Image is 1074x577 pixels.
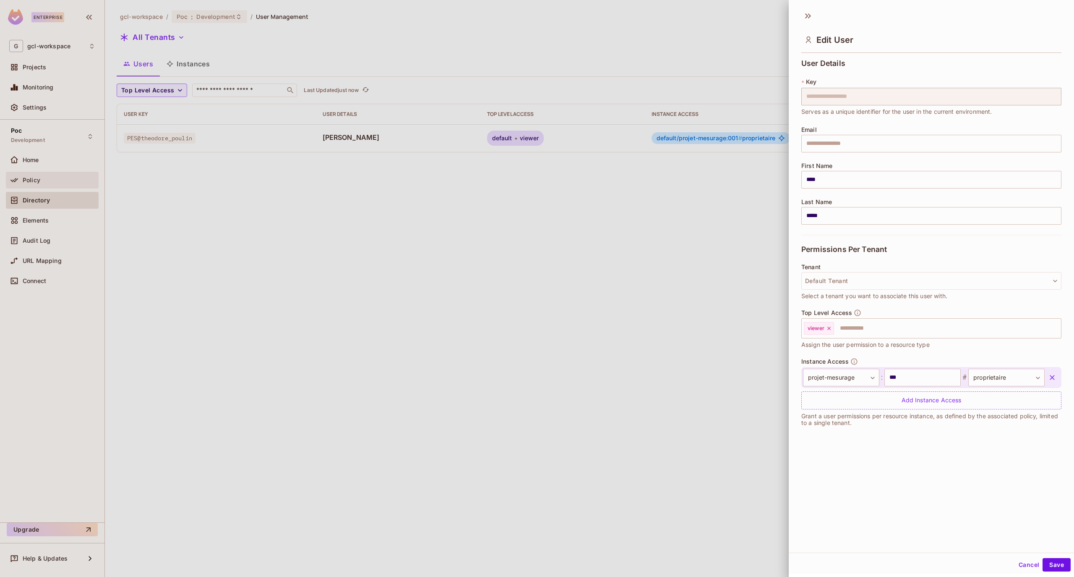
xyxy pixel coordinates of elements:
span: User Details [801,59,845,68]
span: Email [801,126,817,133]
button: Cancel [1015,558,1043,572]
div: viewer [804,322,834,335]
span: Edit User [816,35,853,45]
div: Add Instance Access [801,391,1061,409]
span: Key [806,79,816,85]
button: Default Tenant [801,272,1061,290]
span: Tenant [801,264,821,270]
span: Serves as a unique identifier for the user in the current environment. [801,107,992,116]
button: Save [1043,558,1071,572]
p: Grant a user permissions per resource instance, as defined by the associated policy, limited to a... [801,413,1061,426]
div: proprietaire [968,369,1045,386]
span: : [879,372,884,383]
span: Last Name [801,199,832,205]
span: # [961,372,968,383]
span: Permissions Per Tenant [801,245,887,254]
div: projet-mesurage [803,369,879,386]
span: Assign the user permission to a resource type [801,340,930,349]
span: Instance Access [801,358,849,365]
span: viewer [808,325,824,332]
span: Select a tenant you want to associate this user with. [801,291,947,301]
span: Top Level Access [801,309,852,316]
button: Open [1057,327,1058,329]
span: First Name [801,163,833,169]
